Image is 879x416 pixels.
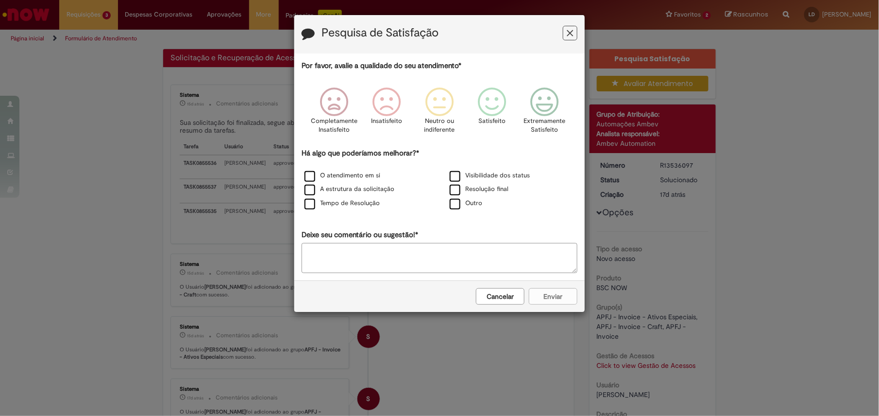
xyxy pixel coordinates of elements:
[450,171,530,180] label: Visibilidade dos status
[415,80,464,147] div: Neutro ou indiferente
[520,80,569,147] div: Extremamente Satisfeito
[524,117,565,135] p: Extremamente Satisfeito
[467,80,517,147] div: Satisfeito
[304,199,380,208] label: Tempo de Resolução
[450,199,482,208] label: Outro
[476,288,524,305] button: Cancelar
[304,185,394,194] label: A estrutura da solicitação
[362,80,412,147] div: Insatisfeito
[309,80,359,147] div: Completamente Insatisfeito
[422,117,457,135] p: Neutro ou indiferente
[478,117,506,126] p: Satisfeito
[304,171,380,180] label: O atendimento em si
[372,117,403,126] p: Insatisfeito
[450,185,508,194] label: Resolução final
[302,148,577,211] div: Há algo que poderíamos melhorar?*
[311,117,358,135] p: Completamente Insatisfeito
[302,61,461,71] label: Por favor, avalie a qualidade do seu atendimento*
[321,27,439,39] label: Pesquisa de Satisfação
[302,230,418,240] label: Deixe seu comentário ou sugestão!*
